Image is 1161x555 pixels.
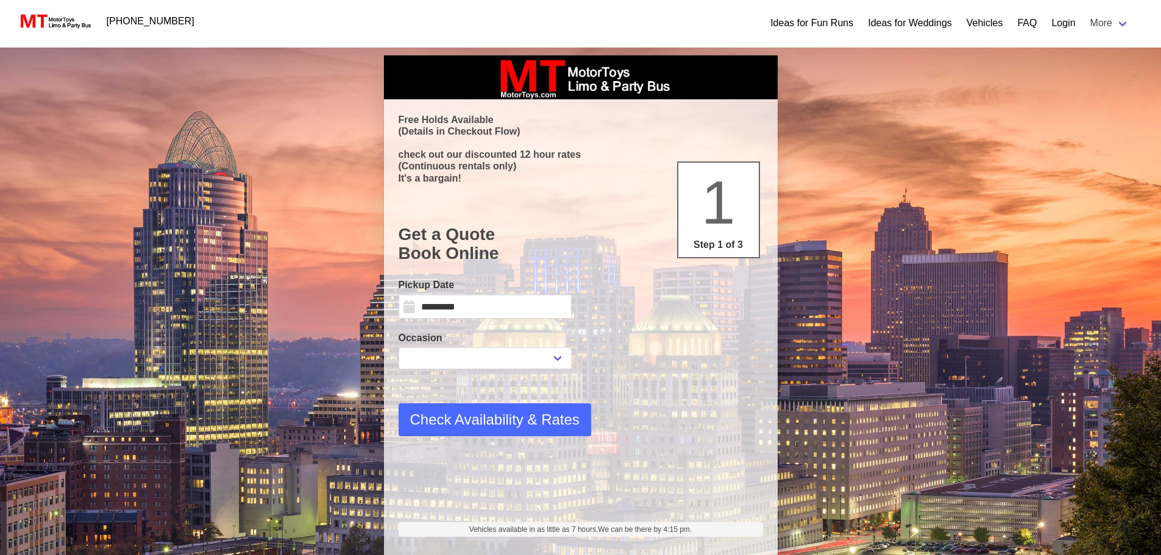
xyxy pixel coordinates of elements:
span: Vehicles available in as little as 7 hours. [469,524,692,535]
p: check out our discounted 12 hour rates [399,149,763,160]
span: We can be there by 4:15 pm. [598,525,692,534]
img: box_logo_brand.jpeg [489,55,672,99]
a: Login [1051,16,1075,30]
p: It's a bargain! [399,172,763,184]
span: Check Availability & Rates [410,409,580,431]
p: (Continuous rentals only) [399,160,763,172]
button: Check Availability & Rates [399,403,591,436]
label: Pickup Date [399,278,572,292]
span: 1 [701,168,736,236]
p: Step 1 of 3 [683,238,754,252]
img: MotorToys Logo [17,13,92,30]
p: Free Holds Available [399,114,763,125]
a: Vehicles [967,16,1003,30]
h1: Get a Quote Book Online [399,225,763,263]
a: Ideas for Fun Runs [770,16,853,30]
label: Occasion [399,331,572,345]
p: (Details in Checkout Flow) [399,125,763,137]
a: Ideas for Weddings [868,16,952,30]
a: More [1083,11,1137,35]
a: [PHONE_NUMBER] [99,9,202,34]
a: FAQ [1017,16,1037,30]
